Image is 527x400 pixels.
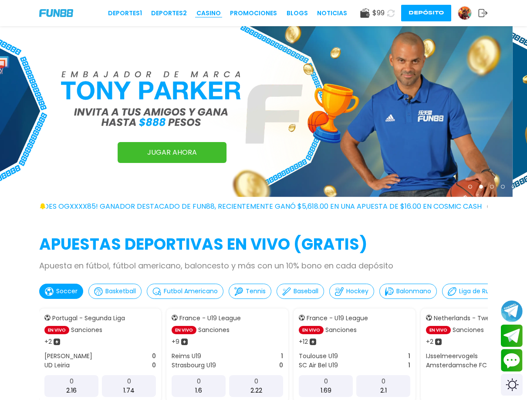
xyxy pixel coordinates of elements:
p: France - U19 League [307,314,368,323]
p: Sanciones [71,325,102,335]
a: NOTICIAS [317,9,347,18]
p: Reims U19 [172,352,201,361]
p: + 2 [426,337,433,346]
p: 0 [197,377,201,386]
p: 2.22 [250,386,262,395]
button: Hockey [329,284,374,299]
p: Futbol Americano [164,287,218,296]
p: + 2 [44,337,52,346]
p: 1.74 [123,386,135,395]
a: Promociones [230,9,277,18]
p: Sanciones [325,325,357,335]
button: Depósito [401,5,451,21]
p: 1 [408,361,410,370]
p: EN VIVO [172,326,196,334]
a: JUGAR AHORA [118,142,226,163]
button: Baseball [277,284,324,299]
button: Join telegram [501,325,523,347]
p: Baseball [294,287,318,296]
p: Basketball [105,287,136,296]
button: Tennis [229,284,271,299]
p: Amsterdamsche FC [426,361,487,370]
p: 0 [127,377,131,386]
button: Contact customer service [501,349,523,372]
button: Soccer [39,284,83,299]
a: Avatar [458,6,478,20]
p: EN VIVO [299,326,324,334]
p: 0 [279,361,283,370]
p: IJsselmeervogels [426,352,478,361]
p: Balonmano [396,287,431,296]
p: 2.1 [380,386,387,395]
button: Join telegram channel [501,300,523,322]
p: SC Air Bel U19 [299,361,338,370]
p: 0 [254,377,258,386]
p: Strasbourg U19 [172,361,216,370]
p: Apuesta en fútbol, fútbol americano, baloncesto y más con un 10% bono en cada depósito [39,260,488,271]
p: 0 [152,361,156,370]
p: 0 [324,377,328,386]
button: Basketball [88,284,142,299]
h2: APUESTAS DEPORTIVAS EN VIVO (gratis) [39,233,488,256]
p: Portugal - Segunda Liga [52,314,125,323]
p: 0 [382,377,385,386]
div: Switch theme [501,374,523,396]
p: 1 [281,352,283,361]
p: EN VIVO [44,326,69,334]
p: 0 [152,352,156,361]
p: 1.69 [321,386,331,395]
a: CASINO [196,9,221,18]
button: Futbol Americano [147,284,223,299]
p: Toulouse U19 [299,352,338,361]
span: ¡FELICIDADES ogxxxx85! GANADOR DESTACADO DE FUN88, RECIENTEMENTE GANÓ $5,618.00 EN UNA APUESTA DE... [12,201,490,212]
button: Balonmano [379,284,437,299]
p: 1 [408,352,410,361]
span: $ 99 [372,8,385,18]
p: UD Leiria [44,361,70,370]
img: Company Logo [39,9,73,17]
a: Deportes1 [108,9,142,18]
p: 2.16 [66,386,77,395]
p: Liga de Rugby [459,287,501,296]
p: 0 [70,377,74,386]
p: Hockey [346,287,368,296]
p: + 9 [172,337,179,346]
p: Sanciones [198,325,230,335]
p: EN VIVO [426,326,451,334]
p: 1.6 [195,386,202,395]
a: Deportes2 [151,9,187,18]
p: [PERSON_NAME] [44,352,92,361]
p: France - U19 League [179,314,241,323]
a: BLOGS [287,9,308,18]
button: Liga de Rugby [442,284,507,299]
p: Netherlands - Tweede Divisie [434,314,522,323]
p: Soccer [56,287,78,296]
p: + 12 [299,337,308,346]
p: Tennis [246,287,266,296]
p: Sanciones [453,325,484,335]
img: Avatar [458,7,471,20]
